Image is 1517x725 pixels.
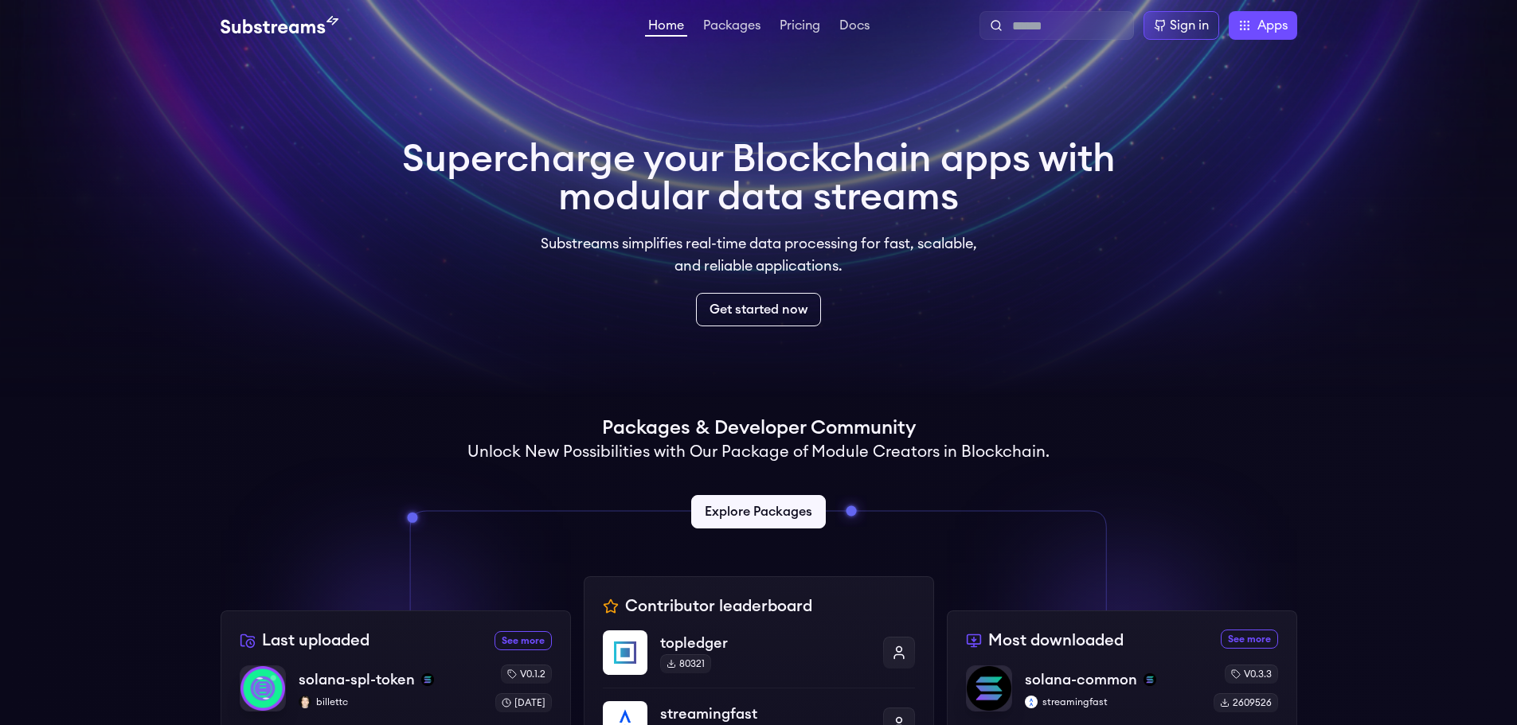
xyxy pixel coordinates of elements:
a: Sign in [1144,11,1219,40]
div: Sign in [1170,16,1209,35]
p: solana-common [1025,668,1137,691]
img: solana [421,673,434,686]
p: topledger [660,632,870,654]
img: billettc [299,696,311,708]
div: v0.3.3 [1225,665,1278,684]
p: billettc [299,696,483,708]
p: streamingfast [1025,696,1201,708]
a: solana-spl-tokensolana-spl-tokensolanabillettcbillettcv0.1.2[DATE] [240,665,552,725]
a: Docs [836,19,873,35]
div: 2609526 [1214,693,1278,712]
img: solana [1144,673,1156,686]
h1: Supercharge your Blockchain apps with modular data streams [402,140,1116,216]
div: 80321 [660,654,711,673]
h2: Unlock New Possibilities with Our Package of Module Creators in Blockchain. [467,441,1050,463]
div: v0.1.2 [501,665,552,684]
img: solana-spl-token [240,666,285,711]
img: streamingfast [1025,696,1038,708]
a: Explore Packages [691,495,826,528]
a: Packages [700,19,764,35]
img: topledger [603,630,647,675]
a: Pricing [776,19,823,35]
a: topledgertopledger80321 [603,630,915,688]
a: See more recently uploaded packages [495,631,552,650]
div: [DATE] [495,693,552,712]
span: Apps [1257,16,1288,35]
img: Substream's logo [221,16,338,35]
p: Substreams simplifies real-time data processing for fast, scalable, and reliable applications. [530,232,988,277]
a: Home [645,19,687,37]
p: streamingfast [660,703,870,725]
a: solana-commonsolana-commonsolanastreamingfaststreamingfastv0.3.32609526 [966,665,1278,725]
a: Get started now [696,293,821,326]
p: solana-spl-token [299,668,415,691]
img: solana-common [967,666,1011,711]
h1: Packages & Developer Community [602,415,916,441]
a: See more most downloaded packages [1221,630,1278,649]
